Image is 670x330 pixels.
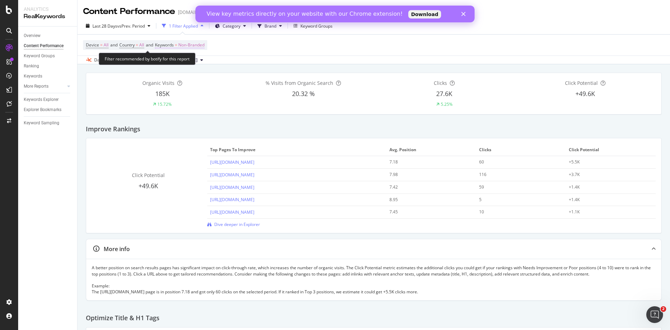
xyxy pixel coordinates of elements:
[136,42,138,48] span: =
[569,209,645,215] div: +1.1K
[389,209,465,215] div: 7.45
[479,184,555,190] div: 59
[210,197,254,203] a: [URL][DOMAIN_NAME]
[210,147,382,153] span: Top pages to improve
[575,89,595,98] span: +49.6K
[104,40,109,50] span: All
[178,40,204,50] span: Non-Branded
[24,6,72,13] div: Analytics
[24,106,61,113] div: Explorer Bookmarks
[292,89,315,98] span: 20.32 %
[210,184,254,190] a: [URL][DOMAIN_NAME]
[24,119,59,127] div: Keyword Sampling
[94,57,151,63] div: Data crossed with the Crawls
[157,101,172,107] div: 15.72%
[24,83,65,90] a: More Reports
[155,89,170,98] span: 185K
[83,20,153,31] button: Last 28 DaysvsPrev. Period
[389,159,465,165] div: 7.18
[24,96,59,103] div: Keywords Explorer
[436,89,452,98] span: 27.6K
[24,52,72,60] a: Keyword Groups
[389,147,472,153] span: Avg. Position
[92,265,656,295] div: A better position on search results pages has significant impact on click-through rate, which inc...
[210,209,254,215] a: [URL][DOMAIN_NAME]
[175,42,177,48] span: =
[24,73,72,80] a: Keywords
[24,96,72,103] a: Keywords Explorer
[479,159,555,165] div: 60
[210,159,254,165] a: [URL][DOMAIN_NAME]
[24,42,72,50] a: Content Performance
[569,184,645,190] div: +1.4K
[479,147,561,153] span: Clicks
[223,23,240,29] span: Category
[132,172,165,178] span: Click Potential
[479,197,555,203] div: 5
[86,126,140,133] h2: Improve Rankings
[155,42,174,48] span: Keywords
[569,171,645,178] div: +3.7K
[159,20,206,31] button: 1 Filter Applied
[265,23,276,29] span: Brand
[24,83,49,90] div: More Reports
[291,20,335,31] button: Keyword Groups
[300,23,333,29] div: Keyword Groups
[178,9,215,16] div: [DOMAIN_NAME]
[92,23,117,29] span: Last 28 Days
[661,306,666,312] span: 2
[212,20,249,31] button: Category
[142,80,174,86] span: Organic Visits
[100,42,103,48] span: =
[479,209,555,215] div: 10
[99,53,195,65] div: Filter recommended by botify for this report
[24,52,55,60] div: Keyword Groups
[86,42,99,48] span: Device
[434,80,447,86] span: Clicks
[24,63,72,70] a: Ranking
[266,80,333,86] span: % Visits from Organic Search
[389,197,465,203] div: 8.95
[646,306,663,323] iframe: Intercom live chat
[139,182,158,190] span: +49.6K
[266,6,273,10] div: Close
[195,6,475,22] iframe: Intercom live chat banner
[139,40,144,50] span: All
[24,42,64,50] div: Content Performance
[255,20,285,31] button: Brand
[24,63,39,70] div: Ranking
[569,159,645,165] div: +5.5K
[24,32,72,39] a: Overview
[119,42,135,48] span: Country
[565,80,598,86] span: Click Potential
[24,106,72,113] a: Explorer Bookmarks
[210,172,254,178] a: [URL][DOMAIN_NAME]
[479,171,555,178] div: 116
[24,73,42,80] div: Keywords
[441,101,453,107] div: 5.25%
[83,6,175,17] div: Content Performance
[169,23,198,29] div: 1 Filter Applied
[24,13,72,21] div: RealKeywords
[389,171,465,178] div: 7.98
[86,315,159,322] h2: Optimize Title & H1 Tags
[569,197,645,203] div: +1.4K
[146,42,153,48] span: and
[110,42,118,48] span: and
[207,221,260,227] a: Dive deeper in Explorer
[389,184,465,190] div: 7.42
[117,23,145,29] span: vs Prev. Period
[214,221,260,227] span: Dive deeper in Explorer
[104,245,130,253] div: More info
[24,32,40,39] div: Overview
[24,119,72,127] a: Keyword Sampling
[569,147,651,153] span: Click Potential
